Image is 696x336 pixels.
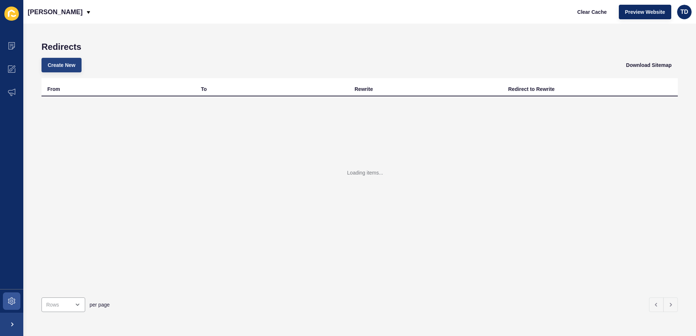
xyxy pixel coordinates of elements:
[48,61,75,69] span: Create New
[619,5,671,19] button: Preview Website
[41,297,85,312] div: open menu
[577,8,607,16] span: Clear Cache
[90,301,110,308] span: per page
[41,58,82,72] button: Create New
[41,42,678,52] h1: Redirects
[47,85,60,93] div: From
[625,8,665,16] span: Preview Website
[28,3,83,21] p: [PERSON_NAME]
[620,58,678,72] button: Download Sitemap
[347,169,383,176] div: Loading items...
[680,8,688,16] span: TD
[508,85,555,93] div: Redirect to Rewrite
[626,61,672,69] span: Download Sitemap
[201,85,207,93] div: To
[355,85,373,93] div: Rewrite
[571,5,613,19] button: Clear Cache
